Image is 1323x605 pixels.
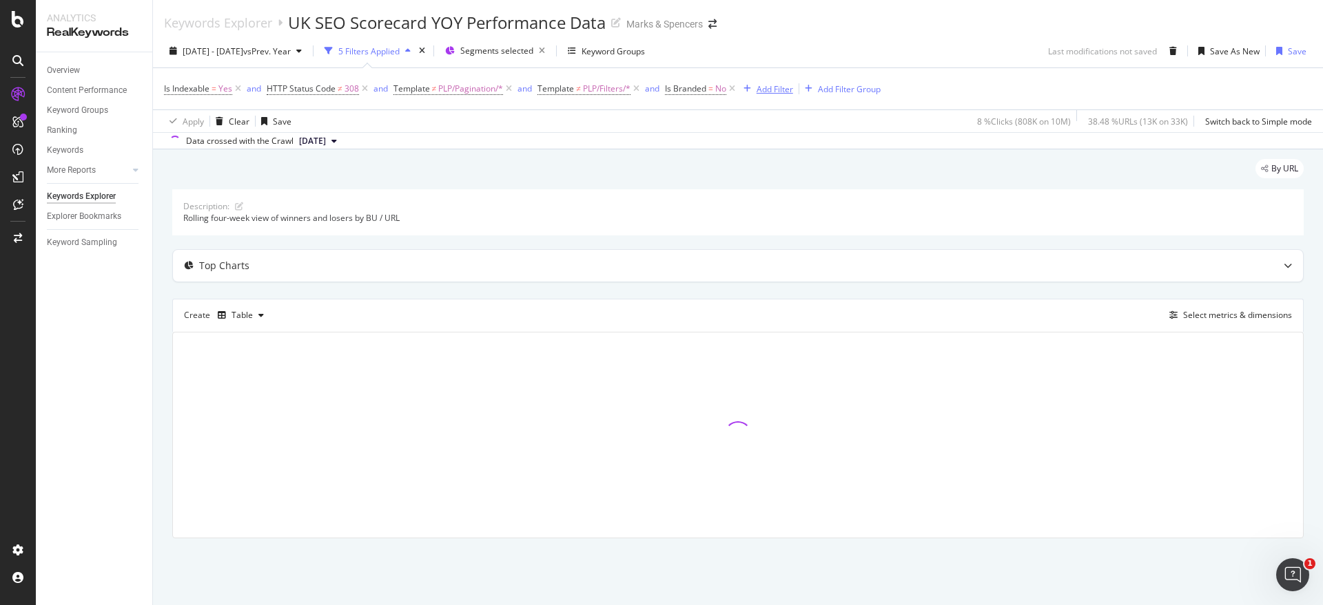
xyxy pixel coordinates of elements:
div: Keyword Groups [582,45,645,57]
a: Ranking [47,123,143,138]
span: By URL [1271,164,1298,173]
div: Save As New [1210,45,1260,57]
div: and [645,83,659,94]
div: and [517,83,532,94]
span: vs Prev. Year [243,45,291,57]
div: Explorer Bookmarks [47,209,121,224]
div: Table [232,311,253,319]
a: Keywords Explorer [164,15,272,30]
div: arrow-right-arrow-left [708,19,717,29]
div: Add Filter [757,83,793,95]
a: Keywords [47,143,143,158]
div: Clear [229,116,249,127]
span: PLP/Pagination/* [438,79,503,98]
a: Explorer Bookmarks [47,209,143,224]
span: ≠ [432,83,437,94]
button: and [373,82,388,95]
span: 1 [1304,558,1315,569]
span: ≠ [576,83,581,94]
div: 8 % Clicks ( 808K on 10M ) [977,116,1071,127]
button: [DATE] [294,133,342,149]
div: Data crossed with the Crawl [186,135,294,147]
iframe: Intercom live chat [1276,558,1309,591]
div: Keyword Sampling [47,235,117,250]
a: Overview [47,63,143,78]
button: Segments selected [440,40,551,62]
div: Keyword Groups [47,103,108,118]
button: Clear [210,110,249,132]
span: = [708,83,713,94]
div: UK SEO Scorecard YOY Performance Data [288,11,606,34]
div: Keywords [47,143,83,158]
div: Ranking [47,123,77,138]
span: Template [537,83,574,94]
div: Last modifications not saved [1048,45,1157,57]
span: Yes [218,79,232,98]
div: times [416,44,428,58]
button: Save [256,110,291,132]
span: No [715,79,726,98]
span: 2025 Aug. 16th [299,135,326,147]
span: HTTP Status Code [267,83,336,94]
span: 308 [345,79,359,98]
div: legacy label [1255,159,1304,178]
button: and [247,82,261,95]
div: Apply [183,116,204,127]
div: and [247,83,261,94]
button: Save [1271,40,1306,62]
span: Is Branded [665,83,706,94]
div: Content Performance [47,83,127,98]
div: Create [184,304,269,326]
span: = [212,83,216,94]
a: Keyword Sampling [47,235,143,250]
button: Apply [164,110,204,132]
button: Keyword Groups [562,40,650,62]
button: Add Filter [738,81,793,97]
button: Switch back to Simple mode [1200,110,1312,132]
span: Segments selected [460,45,533,56]
div: 5 Filters Applied [338,45,400,57]
div: More Reports [47,163,96,178]
div: Analytics [47,11,141,25]
span: Is Indexable [164,83,209,94]
div: Select metrics & dimensions [1183,309,1292,321]
div: Rolling four-week view of winners and losers by BU / URL [183,212,1293,224]
a: Content Performance [47,83,143,98]
a: More Reports [47,163,129,178]
div: 38.48 % URLs ( 13K on 33K ) [1088,116,1188,127]
div: Keywords Explorer [47,189,116,204]
button: Add Filter Group [799,81,881,97]
div: and [373,83,388,94]
button: [DATE] - [DATE]vsPrev. Year [164,40,307,62]
button: and [645,82,659,95]
button: and [517,82,532,95]
button: Select metrics & dimensions [1164,307,1292,323]
span: ≠ [338,83,342,94]
a: Keyword Groups [47,103,143,118]
div: Save [273,116,291,127]
div: Marks & Spencers [626,17,703,31]
button: 5 Filters Applied [319,40,416,62]
div: Top Charts [199,259,249,273]
button: Table [212,304,269,326]
div: Switch back to Simple mode [1205,116,1312,127]
span: [DATE] - [DATE] [183,45,243,57]
div: Description: [183,200,229,212]
a: Keywords Explorer [47,189,143,204]
div: Overview [47,63,80,78]
button: Save As New [1193,40,1260,62]
span: Template [393,83,430,94]
span: PLP/Filters/* [583,79,630,98]
div: Save [1288,45,1306,57]
div: Add Filter Group [818,83,881,95]
div: RealKeywords [47,25,141,41]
